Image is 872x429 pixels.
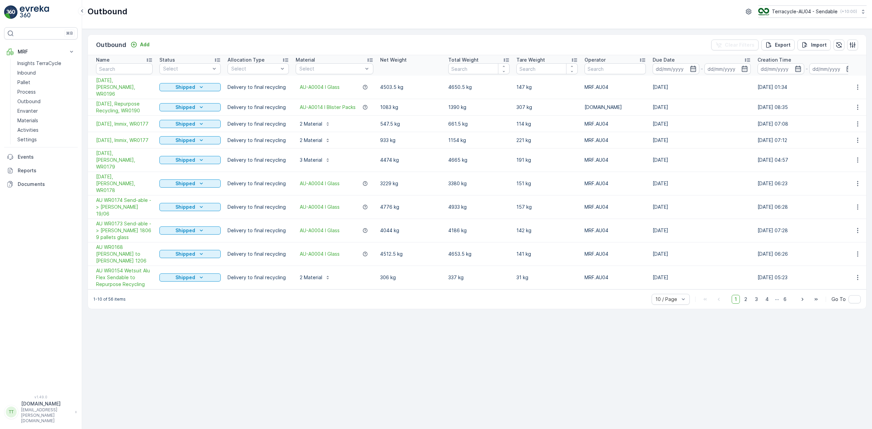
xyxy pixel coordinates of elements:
td: Delivery to final recycling [224,148,292,172]
span: AU-A0004 I Glass [300,180,340,187]
td: [DATE] [649,116,754,132]
p: 2 Material [300,121,322,127]
button: Shipped [159,179,221,188]
span: [DATE], [PERSON_NAME], WR0179 [96,150,153,170]
p: Net Weight [380,57,407,63]
a: 22/07/2025, Repurpose Recycling, WR0190 [96,100,153,114]
p: Shipped [175,274,195,281]
td: MRF.AU04 [581,219,649,242]
td: [DATE] 06:23 [754,172,859,195]
p: 4653.5 kg [448,251,510,257]
p: Select [231,65,278,72]
td: Delivery to final recycling [224,266,292,289]
button: TT[DOMAIN_NAME][EMAIL_ADDRESS][PERSON_NAME][DOMAIN_NAME] [4,400,78,424]
a: 24/06/2025, Alex Fraser, WR0178 [96,173,153,194]
a: 03/07/2025, Immix, WR0177 [96,137,153,144]
input: Search [96,63,153,74]
button: 2 Material [296,118,334,129]
td: [DATE] [649,195,754,219]
a: AU-A0004 I Glass [300,204,340,210]
td: MRF.AU04 [581,195,649,219]
p: Tare Weight [516,57,545,63]
p: Import [811,42,827,48]
button: Shipped [159,103,221,111]
p: 4933 kg [448,204,510,210]
td: [DATE] 05:23 [754,266,859,289]
p: Settings [17,136,37,143]
span: AU WR0168 [PERSON_NAME] to [PERSON_NAME] 1206 [96,244,153,264]
p: Shipped [175,121,195,127]
button: Shipped [159,156,221,164]
td: [DATE] [649,172,754,195]
td: MRF.AU04 [581,148,649,172]
p: 4776 kg [380,204,441,210]
td: MRF.AU04 [581,172,649,195]
a: AU WR0154 Wetsuit Alu Flex Sendable to Repurpose Recycling [96,267,153,288]
p: - [701,65,703,73]
a: Reports [4,164,78,177]
p: ⌘B [66,31,73,36]
p: Add [140,41,150,48]
p: Clear Filters [725,42,754,48]
p: Shipped [175,104,195,111]
p: 337 kg [448,274,510,281]
td: MRF.AU04 [581,76,649,99]
p: 661.5 kg [448,121,510,127]
a: AU-A0004 I Glass [300,227,340,234]
td: [DATE] 07:28 [754,219,859,242]
p: 4512.5 kg [380,251,441,257]
td: [DATE] [649,132,754,148]
td: [DATE] 04:57 [754,148,859,172]
a: AU-A0004 I Glass [300,84,340,91]
a: AU WR0173 Send-able -> Alex Fraser 1806 9 pallets glass [96,220,153,241]
p: Events [18,154,75,160]
p: 147 kg [516,84,578,91]
p: 191 kg [516,157,578,163]
td: Delivery to final recycling [224,219,292,242]
span: v 1.49.0 [4,395,78,399]
p: 4650.5 kg [448,84,510,91]
td: Delivery to final recycling [224,132,292,148]
td: Delivery to final recycling [224,172,292,195]
td: [DATE] [649,148,754,172]
a: Events [4,150,78,164]
p: Name [96,57,110,63]
p: Status [159,57,175,63]
td: [DATE] 06:26 [754,242,859,266]
span: [DATE], Immix, WR0177 [96,137,153,144]
span: [DATE], [PERSON_NAME], WR0178 [96,173,153,194]
p: Envanter [17,108,38,114]
a: AU-A0004 I Glass [300,251,340,257]
a: Materials [15,116,78,125]
td: [DATE] [649,266,754,289]
a: Settings [15,135,78,144]
span: [DATE], Repurpose Recycling, WR0190 [96,100,153,114]
a: Envanter [15,106,78,116]
p: Shipped [175,84,195,91]
button: Terracycle-AU04 - Sendable(+10:00) [758,5,867,18]
p: 157 kg [516,204,578,210]
p: Due Date [653,57,675,63]
div: TT [6,407,17,417]
p: Shipped [175,137,195,144]
td: [DOMAIN_NAME] [581,99,649,116]
p: Operator [585,57,606,63]
button: Shipped [159,136,221,144]
p: Process [17,89,36,95]
p: Outbound [96,40,126,50]
td: Delivery to final recycling [224,76,292,99]
p: 151 kg [516,180,578,187]
p: Total Weight [448,57,479,63]
p: [EMAIL_ADDRESS][PERSON_NAME][DOMAIN_NAME] [21,407,72,424]
p: 307 kg [516,104,578,111]
button: 2 Material [296,135,334,146]
td: MRF.AU04 [581,242,649,266]
p: Creation Time [758,57,791,63]
p: Inbound [17,69,36,76]
p: [DOMAIN_NAME] [21,400,72,407]
p: Shipped [175,251,195,257]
